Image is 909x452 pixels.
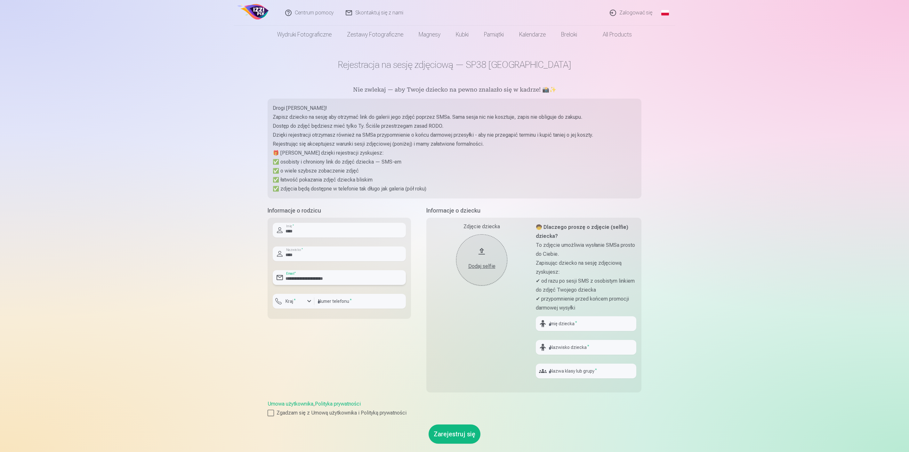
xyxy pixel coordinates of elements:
[273,184,636,193] p: ✅ zdjęcia będą dostępne w telefonie tak długo jak galeria (pół roku)
[268,86,641,95] h5: Nie zwlekaj — aby Twoje dziecko na pewno znalazło się w kadrze! 📸✨
[273,149,636,157] p: 🎁 [PERSON_NAME] dzięki rejestracji zyskujesz:
[536,277,636,295] p: ✔ od razu po sesji SMS z osobistym linkiem do zdjęć Twojego dziecka
[273,140,636,149] p: Rejestrując się akceptujesz warunki sesji zdjęciowej (poniżej) i mamy załatwione formalności.
[273,157,636,166] p: ✅ osobisty i chroniony link do zdjęć dziecka — SMS-em
[273,175,636,184] p: ✅ łatwość pokazania zdjęć dziecka bliskim
[268,401,313,407] a: Umowa użytkownika
[429,424,480,444] button: Zarejestruj się
[585,26,640,44] a: All products
[536,241,636,259] p: To zdjęcie umożliwia wysłanie SMSa prosto do Ciebie.
[536,295,636,312] p: ✔ przypomnienie przed końcem promocji darmowej wysyłki
[268,59,641,70] h1: Rejestracja na sesję zdjęciową — SP38 [GEOGRAPHIC_DATA]
[273,294,314,309] button: Kraj*
[339,26,411,44] a: Zestawy fotograficzne
[448,26,476,44] a: Kubki
[273,131,636,140] p: Dzięki rejestracji otrzymasz również na SMSa przypomnienie o końcu darmowej przesyłki - aby nie p...
[273,166,636,175] p: ✅ o wiele szybsze zobaczenie zdjęć
[536,224,628,239] strong: 🧒 Dlaczego proszę o zdjęcie (selfie) dziecka?
[273,122,636,131] p: Dostęp do zdjęć będziesz mieć tylko Ty. Ściśle przestrzegam zasad RODO.
[511,26,553,44] a: Kalendarze
[411,26,448,44] a: Magnesy
[268,400,641,417] div: ,
[268,206,411,215] h5: Informacje o rodzicu
[269,26,339,44] a: Wydruki fotograficzne
[268,409,641,417] label: Zgadzam się z Umową użytkownika i Polityką prywatności
[273,104,636,113] p: Drogi [PERSON_NAME]!
[456,234,507,286] button: Dodaj selfie
[236,3,270,23] img: /p1
[315,401,361,407] a: Polityka prywatności
[431,223,532,230] div: Zdjęcie dziecka
[426,206,641,215] h5: Informacje o dziecku
[283,298,298,304] label: Kraj
[463,262,501,270] div: Dodaj selfie
[553,26,585,44] a: Breloki
[273,113,636,122] p: Zapisz dziecko na sesję aby otrzymać link do galerii jego zdjęć poprzez SMSa. Sama sesja nic nie ...
[476,26,511,44] a: Pamiątki
[536,259,636,277] p: Zapisując dziecko na sesję zdjęciową zyskujesz:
